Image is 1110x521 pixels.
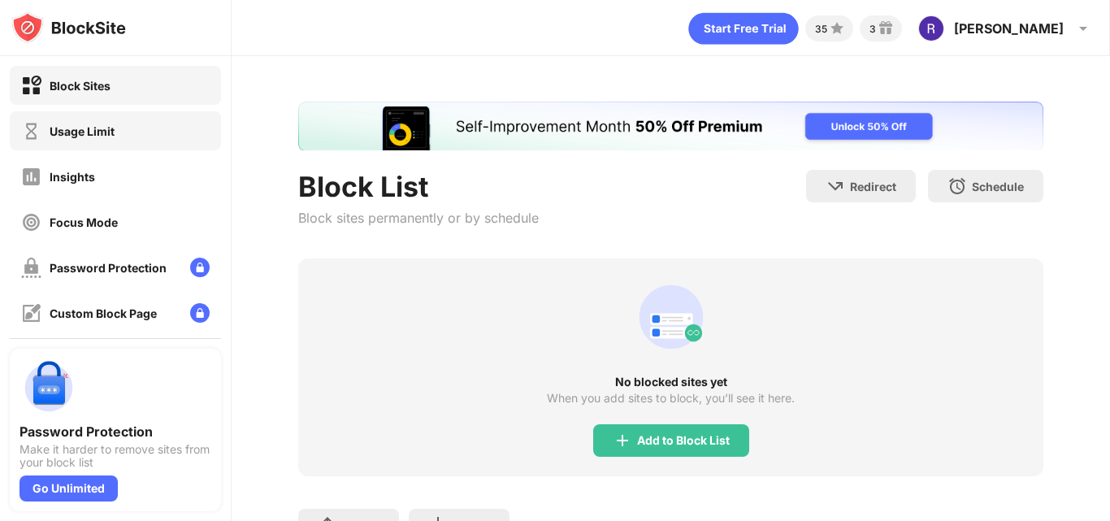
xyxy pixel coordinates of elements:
[954,20,1064,37] div: [PERSON_NAME]
[815,23,827,35] div: 35
[50,170,95,184] div: Insights
[20,423,211,440] div: Password Protection
[547,392,795,405] div: When you add sites to block, you’ll see it here.
[298,170,539,203] div: Block List
[20,443,211,469] div: Make it harder to remove sites from your block list
[827,19,847,38] img: points-small.svg
[21,167,41,187] img: insights-off.svg
[21,212,41,232] img: focus-off.svg
[20,475,118,501] div: Go Unlimited
[637,434,730,447] div: Add to Block List
[21,121,41,141] img: time-usage-off.svg
[50,215,118,229] div: Focus Mode
[11,11,126,44] img: logo-blocksite.svg
[21,258,41,278] img: password-protection-off.svg
[21,303,41,323] img: customize-block-page-off.svg
[298,102,1043,150] iframe: Banner
[50,306,157,320] div: Custom Block Page
[850,180,896,193] div: Redirect
[50,261,167,275] div: Password Protection
[20,358,78,417] img: push-password-protection.svg
[869,23,876,35] div: 3
[972,180,1024,193] div: Schedule
[298,376,1043,389] div: No blocked sites yet
[21,76,41,96] img: block-on.svg
[50,124,115,138] div: Usage Limit
[688,12,799,45] div: animation
[298,210,539,226] div: Block sites permanently or by schedule
[918,15,944,41] img: ACg8ocJFK1Odj_tTIX78Z_ND0_ClUj_yf_1OMx-MuVQRTKztBB_qIVsc=s96-c
[50,79,111,93] div: Block Sites
[876,19,895,38] img: reward-small.svg
[632,278,710,356] div: animation
[190,303,210,323] img: lock-menu.svg
[190,258,210,277] img: lock-menu.svg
